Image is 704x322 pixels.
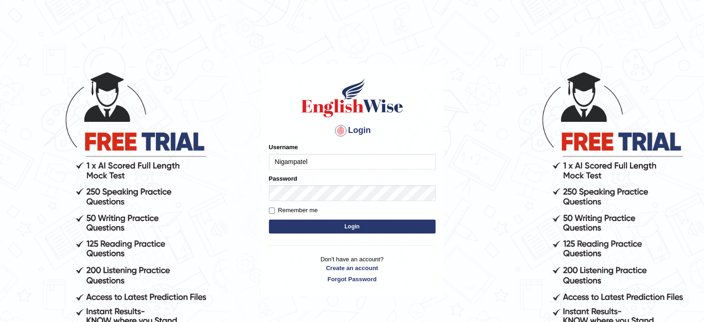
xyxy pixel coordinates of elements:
[299,77,405,119] img: Logo of English Wise sign in for intelligent practice with AI
[269,255,436,284] p: Don't have an account?
[269,174,297,183] label: Password
[269,208,275,214] input: Remember me
[269,143,298,152] label: Username
[269,123,436,138] h4: Login
[269,275,436,284] a: Forgot Password
[269,206,318,215] label: Remember me
[269,264,436,272] a: Create an account
[269,220,436,234] button: Login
